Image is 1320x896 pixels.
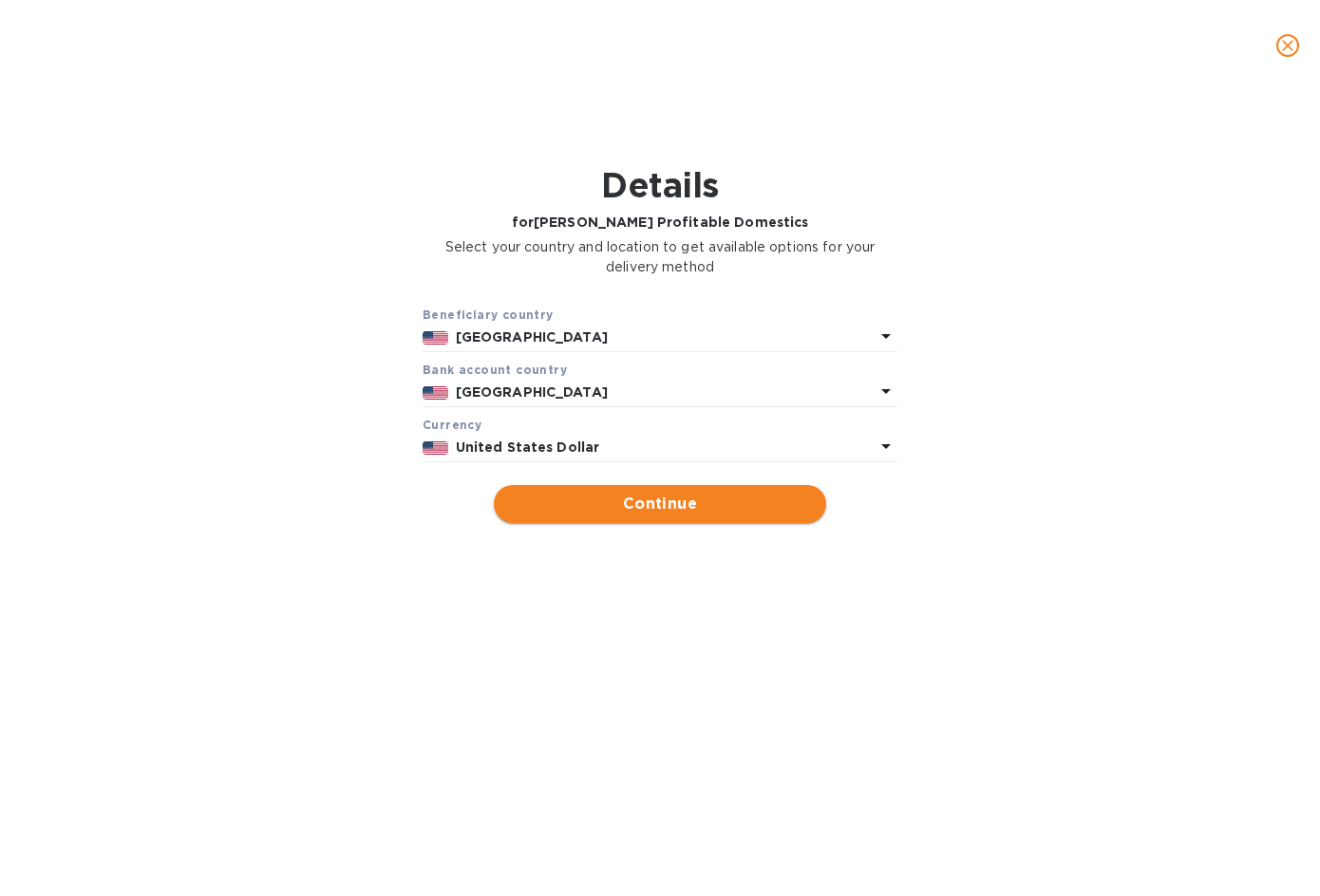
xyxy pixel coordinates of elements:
button: Continue [494,485,826,523]
b: Currency [423,418,481,432]
b: for [PERSON_NAME] Profitable Domestics [512,215,809,230]
p: Select your country and location to get available options for your delivery method [423,237,897,277]
b: Beneficiary country [423,308,554,322]
img: US [423,331,448,345]
b: [GEOGRAPHIC_DATA] [456,384,608,400]
img: US [423,386,448,400]
b: [GEOGRAPHIC_DATA] [456,329,608,345]
img: USD [423,441,448,455]
b: United States Dollar [456,439,600,455]
b: Bank account cоuntry [423,363,567,377]
button: close [1265,23,1311,68]
span: Continue [509,493,811,515]
h1: Details [423,165,897,205]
